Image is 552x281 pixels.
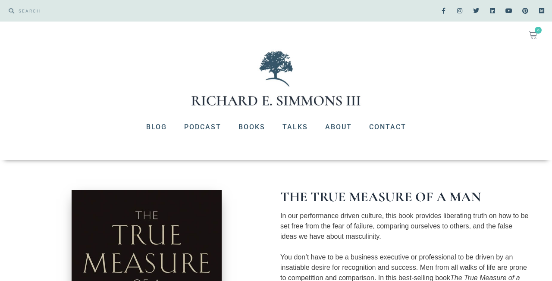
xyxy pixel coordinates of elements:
[280,190,530,204] h1: The True Measure of a Man
[535,27,542,34] span: 0
[14,4,272,17] input: SEARCH
[361,116,415,138] a: Contact
[317,116,361,138] a: About
[230,116,274,138] a: Books
[274,116,317,138] a: Talks
[138,116,176,138] a: Blog
[518,26,548,45] a: 0
[280,212,528,240] span: In our performance driven culture, this book provides liberating truth on how to be set free from...
[176,116,230,138] a: Podcast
